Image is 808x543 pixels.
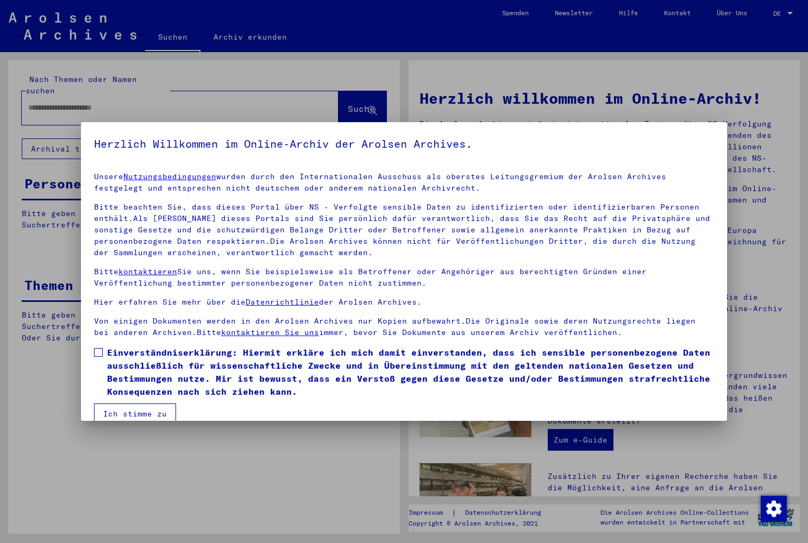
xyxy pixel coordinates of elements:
p: Hier erfahren Sie mehr über die der Arolsen Archives. [94,296,715,308]
span: Einverständniserklärung: Hiermit erkläre ich mich damit einverstanden, dass ich sensible personen... [107,346,715,398]
p: Von einigen Dokumenten werden in den Arolsen Archives nur Kopien aufbewahrt.Die Originale sowie d... [94,315,715,338]
p: Bitte Sie uns, wenn Sie beispielsweise als Betroffener oder Angehöriger aus berechtigten Gründen ... [94,266,715,289]
a: kontaktieren Sie uns [221,327,319,337]
button: Ich stimme zu [94,403,176,424]
p: Bitte beachten Sie, dass dieses Portal über NS - Verfolgte sensible Daten zu identifizierten oder... [94,201,715,258]
a: kontaktieren [118,267,177,276]
p: Unsere wurden durch den Internationalen Ausschuss als oberstes Leitungsgremium der Arolsen Archiv... [94,171,715,194]
img: Zustimmung ändern [761,496,787,522]
a: Datenrichtlinie [246,297,319,307]
h5: Herzlich Willkommen im Online-Archiv der Arolsen Archives. [94,135,715,153]
a: Nutzungsbedingungen [123,172,216,181]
